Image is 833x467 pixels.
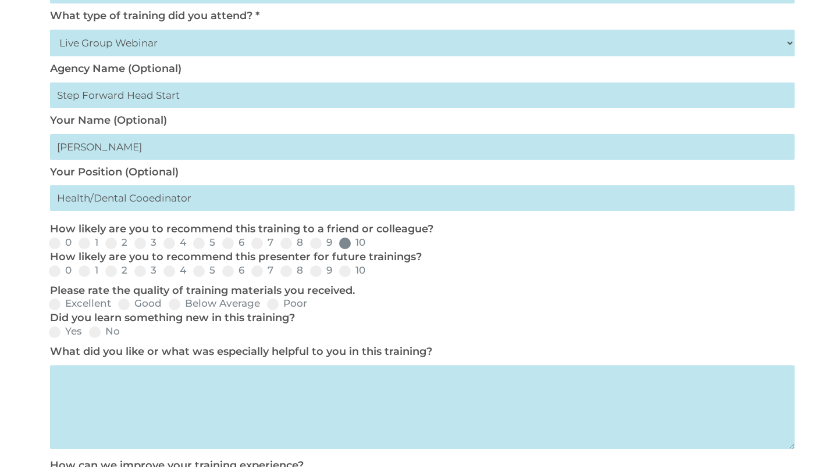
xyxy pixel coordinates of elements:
label: 10 [339,265,365,275]
p: Please rate the quality of training materials you received. [50,284,789,298]
label: 0 [49,265,72,275]
label: 7 [251,238,273,247]
label: 3 [134,265,156,275]
input: My primary roles is... [50,185,795,211]
label: 7 [251,265,273,275]
label: 10 [339,238,365,247]
p: How likely are you to recommend this presenter for future trainings? [50,250,789,264]
label: Yes [49,326,82,336]
label: 5 [193,265,215,275]
label: Below Average [169,299,260,308]
label: 8 [280,238,303,247]
p: Did you learn something new in this training? [50,311,789,325]
label: 0 [49,238,72,247]
label: 8 [280,265,303,275]
label: Good [118,299,162,308]
input: Head Start Agency [50,82,795,108]
label: Your Position (Optional) [50,166,179,178]
label: What type of training did you attend? * [50,9,259,22]
label: 6 [222,238,244,247]
label: 3 [134,238,156,247]
label: Excellent [49,299,111,308]
label: 1 [79,238,98,247]
p: How likely are you to recommend this training to a friend or colleague? [50,222,789,236]
label: 9 [310,265,332,275]
label: 6 [222,265,244,275]
label: 4 [163,238,186,247]
label: 9 [310,238,332,247]
label: 5 [193,238,215,247]
label: Your Name (Optional) [50,114,167,127]
label: No [89,326,120,336]
label: 4 [163,265,186,275]
label: Agency Name (Optional) [50,62,181,75]
label: What did you like or what was especially helpful to you in this training? [50,345,432,358]
input: First Last [50,134,795,160]
label: Poor [267,299,307,308]
label: 1 [79,265,98,275]
label: 2 [105,265,127,275]
label: 2 [105,238,127,247]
